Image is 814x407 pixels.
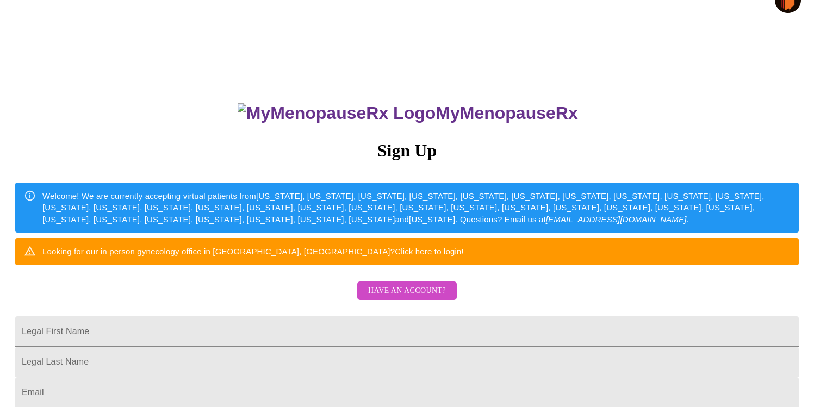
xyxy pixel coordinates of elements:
a: Have an account? [355,293,459,302]
div: Looking for our in person gynecology office in [GEOGRAPHIC_DATA], [GEOGRAPHIC_DATA]? [42,241,464,261]
button: Have an account? [357,281,457,300]
div: Welcome! We are currently accepting virtual patients from [US_STATE], [US_STATE], [US_STATE], [US... [42,186,790,229]
span: Have an account? [368,284,446,298]
a: Click here to login! [395,247,464,256]
h3: Sign Up [15,141,799,161]
h3: MyMenopauseRx [17,103,799,123]
em: [EMAIL_ADDRESS][DOMAIN_NAME] [546,215,687,224]
img: MyMenopauseRx Logo [238,103,436,123]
